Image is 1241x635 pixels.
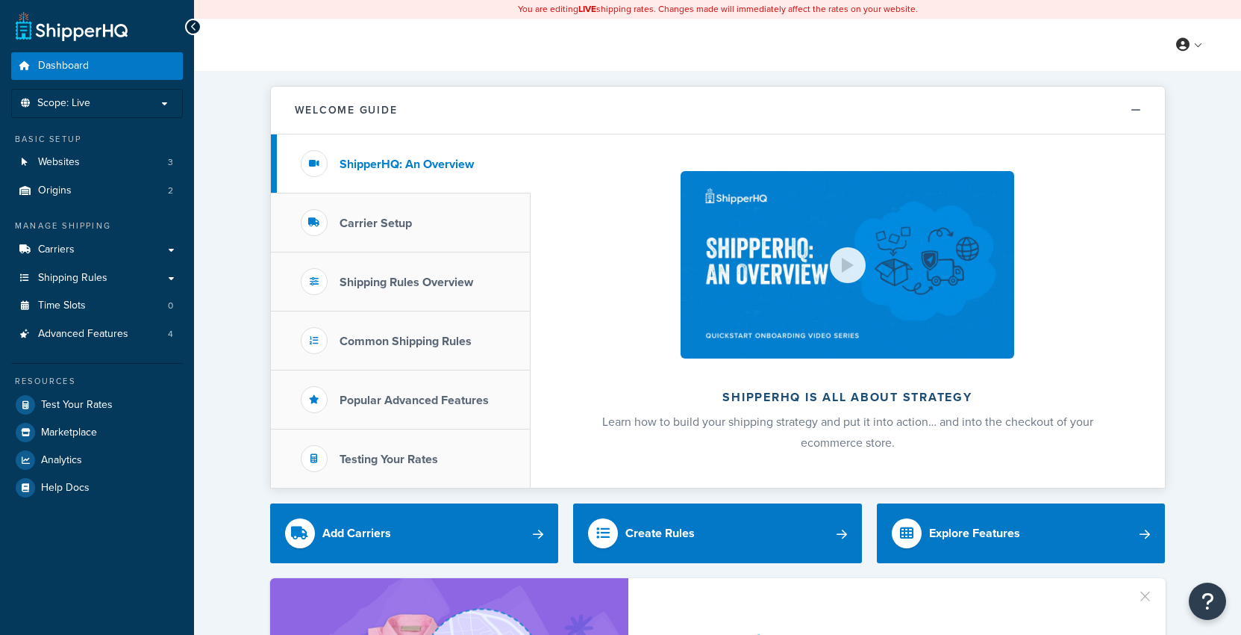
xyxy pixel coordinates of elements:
img: ShipperHQ is all about strategy [681,171,1013,359]
a: Time Slots0 [11,292,183,320]
span: 4 [168,328,173,341]
h2: ShipperHQ is all about strategy [570,391,1125,404]
div: Manage Shipping [11,220,183,232]
span: Analytics [41,454,82,467]
a: Origins2 [11,177,183,205]
a: Shipping Rules [11,264,183,292]
li: Websites [11,149,183,176]
h3: Common Shipping Rules [340,335,472,348]
a: Advanced Features4 [11,320,183,348]
a: Test Your Rates [11,391,183,418]
h3: Shipping Rules Overview [340,276,473,289]
a: Marketplace [11,419,183,446]
span: Marketplace [41,427,97,439]
a: Help Docs [11,474,183,501]
span: Dashboard [38,60,89,72]
button: Open Resource Center [1189,583,1226,620]
div: Create Rules [625,523,695,544]
span: 2 [168,185,173,197]
a: Carriers [11,236,183,264]
h3: Testing Your Rates [340,453,438,466]
b: LIVE [578,2,596,16]
a: Websites3 [11,149,183,176]
span: 0 [168,300,173,312]
button: Welcome Guide [271,87,1165,134]
li: Advanced Features [11,320,183,348]
a: Explore Features [877,504,1166,563]
h3: Carrier Setup [340,217,412,230]
span: Test Your Rates [41,399,113,412]
span: Shipping Rules [38,272,107,285]
span: Help Docs [41,482,90,495]
span: Advanced Features [38,328,128,341]
span: Websites [38,156,80,169]
h3: ShipperHQ: An Overview [340,158,474,171]
span: Scope: Live [37,97,90,110]
span: Origins [38,185,72,197]
h3: Popular Advanced Features [340,394,489,407]
a: Analytics [11,447,183,474]
span: Time Slots [38,300,86,312]
a: Add Carriers [270,504,559,563]
div: Basic Setup [11,133,183,146]
li: Time Slots [11,292,183,320]
div: Add Carriers [322,523,391,544]
span: Carriers [38,244,75,256]
a: Dashboard [11,52,183,80]
div: Resources [11,375,183,388]
div: Explore Features [929,523,1020,544]
span: Learn how to build your shipping strategy and put it into action… and into the checkout of your e... [602,413,1093,451]
h2: Welcome Guide [295,105,398,116]
span: 3 [168,156,173,169]
li: Origins [11,177,183,205]
a: Create Rules [573,504,862,563]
